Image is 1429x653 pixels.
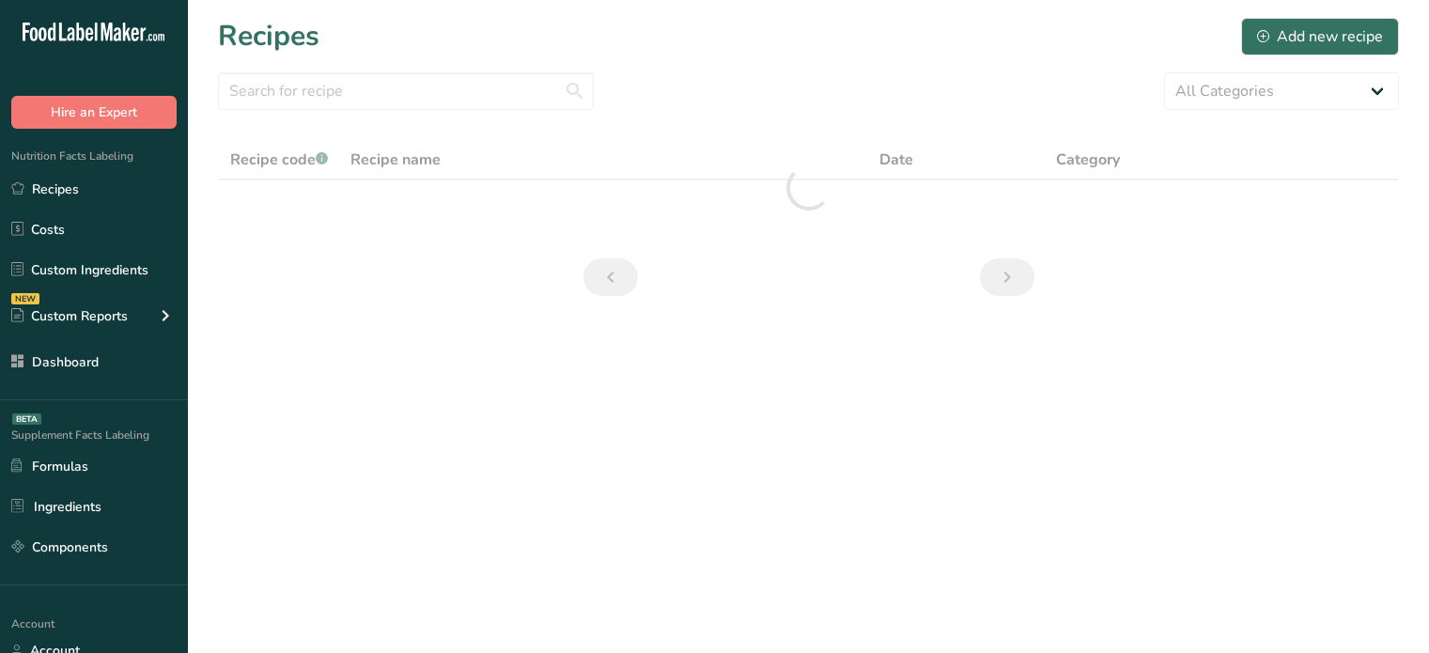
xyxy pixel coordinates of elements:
input: Search for recipe [218,72,594,110]
button: Hire an Expert [11,96,177,129]
a: Next page [980,258,1034,296]
div: NEW [11,293,39,304]
div: BETA [12,413,41,425]
div: Custom Reports [11,306,128,326]
a: Previous page [583,258,638,296]
h1: Recipes [218,15,319,57]
button: Add new recipe [1241,18,1399,55]
div: Add new recipe [1257,25,1383,48]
